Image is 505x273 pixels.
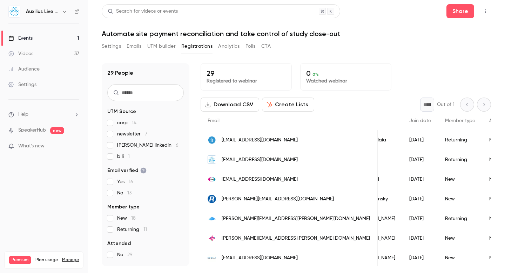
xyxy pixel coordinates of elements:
[438,209,482,228] div: Returning
[117,226,147,233] span: Returning
[222,254,298,262] span: [EMAIL_ADDRESS][DOMAIN_NAME]
[261,41,271,52] button: CTA
[402,130,438,150] div: [DATE]
[127,191,132,195] span: 13
[402,209,438,228] div: [DATE]
[9,256,31,264] span: Premium
[208,175,216,184] img: eisai.com
[62,257,79,263] a: Manage
[208,118,220,123] span: Email
[438,228,482,248] div: New
[437,101,454,108] p: Out of 1
[107,167,147,174] span: Email verified
[218,41,240,52] button: Analytics
[117,131,147,138] span: newsletter
[18,142,45,150] span: What's new
[26,8,59,15] h6: Auxilius Live Sessions
[117,153,130,160] span: b li
[222,195,334,203] span: [PERSON_NAME][EMAIL_ADDRESS][DOMAIN_NAME]
[222,156,298,164] span: [EMAIL_ADDRESS][DOMAIN_NAME]
[438,248,482,268] div: New
[402,150,438,169] div: [DATE]
[102,29,491,38] h1: Automate site payment reconciliation and take control of study close-out
[108,8,178,15] div: Search for videos or events
[438,189,482,209] div: New
[8,111,79,118] li: help-dropdown-opener
[176,143,179,148] span: 6
[8,35,33,42] div: Events
[18,127,46,134] a: SpeakerHub
[222,235,370,242] span: [PERSON_NAME][EMAIL_ADDRESS][PERSON_NAME][DOMAIN_NAME]
[107,204,140,211] span: Member type
[107,69,133,77] h1: 29 People
[129,179,133,184] span: 16
[446,4,474,18] button: Share
[128,154,130,159] span: 1
[107,240,131,247] span: Attended
[145,132,147,136] span: 7
[201,98,259,112] button: Download CSV
[143,227,147,232] span: 11
[181,41,213,52] button: Registrations
[207,78,286,85] p: Registered to webinar
[117,189,132,197] span: No
[117,119,136,126] span: corp
[402,169,438,189] div: [DATE]
[306,69,385,78] p: 0
[8,50,33,57] div: Videos
[207,69,286,78] p: 29
[438,150,482,169] div: Returning
[117,178,133,185] span: Yes
[208,136,216,144] img: immuneering.com
[117,142,179,149] span: [PERSON_NAME] linkedin
[306,78,385,85] p: Watched webinar
[8,66,40,73] div: Audience
[208,234,216,242] img: organon.com
[127,252,133,257] span: 29
[131,216,136,221] span: 18
[208,155,216,164] img: auxili.us
[8,81,36,88] div: Settings
[208,195,216,203] img: regeneron.com
[445,118,475,123] span: Member type
[127,41,141,52] button: Emails
[312,72,319,77] span: 0 %
[35,257,58,263] span: Plan usage
[208,214,216,223] img: bhtherapeutics.com
[222,176,298,183] span: [EMAIL_ADDRESS][DOMAIN_NAME]
[147,41,176,52] button: UTM builder
[222,215,370,222] span: [PERSON_NAME][EMAIL_ADDRESS][PERSON_NAME][DOMAIN_NAME]
[71,143,79,149] iframe: Noticeable Trigger
[102,41,121,52] button: Settings
[262,98,314,112] button: Create Lists
[132,120,136,125] span: 14
[117,215,136,222] span: New
[18,111,28,118] span: Help
[222,136,298,144] span: [EMAIL_ADDRESS][DOMAIN_NAME]
[409,118,431,123] span: Join date
[245,41,256,52] button: Polls
[402,248,438,268] div: [DATE]
[50,127,64,134] span: new
[208,254,216,262] img: kodiak.com
[402,228,438,248] div: [DATE]
[438,130,482,150] div: Returning
[402,189,438,209] div: [DATE]
[117,251,133,258] span: No
[9,6,20,17] img: Auxilius Live Sessions
[107,265,121,272] span: Views
[107,108,136,115] span: UTM Source
[438,169,482,189] div: New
